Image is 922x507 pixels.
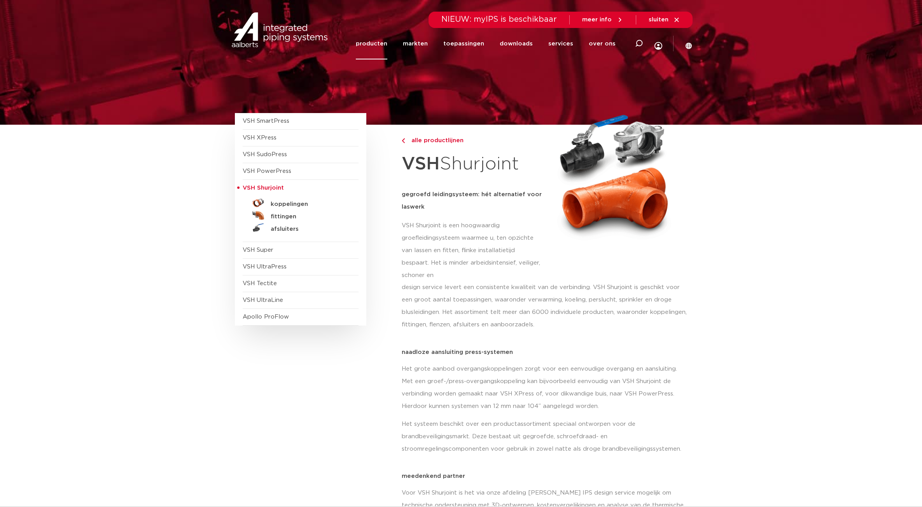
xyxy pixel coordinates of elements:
p: Het grote aanbod overgangskoppelingen zorgt voor een eenvoudige overgang en aansluiting. Met een ... [402,363,688,413]
span: NIEUW: myIPS is beschikbaar [441,16,557,23]
a: VSH Super [243,247,273,253]
a: VSH PowerPress [243,168,291,174]
img: chevron-right.svg [402,138,405,143]
a: VSH UltraPress [243,264,287,270]
a: sluiten [649,16,680,23]
a: VSH SmartPress [243,118,289,124]
p: design service levert een consistente kwaliteit van de verbinding. VSH Shurjoint is geschikt voor... [402,281,688,331]
a: VSH UltraLine [243,297,283,303]
a: services [548,28,573,59]
a: alle productlijnen [402,136,542,145]
h5: afsluiters [271,226,348,233]
p: VSH Shurjoint is een hoogwaardig groefleidingsysteem waarmee u, ten opzichte van lassen en fitten... [402,220,542,282]
h5: fittingen [271,213,348,220]
h5: gegroefd leidingsysteem: hét alternatief voor laswerk [402,188,542,213]
a: meer info [582,16,623,23]
a: markten [403,28,428,59]
h5: koppelingen [271,201,348,208]
a: VSH Tectite [243,281,277,286]
a: Apollo ProFlow [243,314,289,320]
span: VSH Shurjoint [243,185,284,191]
a: afsluiters [243,221,359,234]
a: downloads [500,28,533,59]
span: meer info [582,17,612,23]
span: alle productlijnen [407,138,464,143]
nav: Menu [356,28,616,59]
a: VSH SudoPress [243,152,287,157]
a: koppelingen [243,197,359,209]
h1: Shurjoint [402,149,542,179]
div: my IPS [654,26,662,62]
a: over ons [589,28,616,59]
span: sluiten [649,17,668,23]
p: Het systeem beschikt over een productassortiment speciaal ontworpen voor de brandbeveiligingsmark... [402,418,688,455]
p: naadloze aansluiting press-systemen [402,349,688,355]
a: producten [356,28,387,59]
a: toepassingen [443,28,484,59]
p: meedenkend partner [402,473,688,479]
strong: VSH [402,155,440,173]
a: fittingen [243,209,359,221]
a: VSH XPress [243,135,276,141]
